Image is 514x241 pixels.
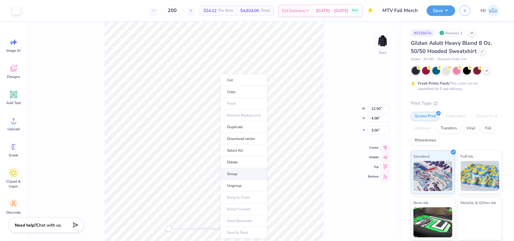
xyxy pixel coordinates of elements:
div: This color can be expedited for 5 day delivery. [418,81,492,91]
span: Top [368,165,379,169]
span: Gildan Adult Heavy Blend 8 Oz. 50/50 Hooded Sweatshirt [411,39,492,55]
img: Standard [413,161,452,191]
li: Group [220,168,267,180]
span: Chat with us. [36,222,62,228]
span: HJ [481,7,486,14]
li: Ungroup [220,180,267,192]
li: Copy [220,86,267,98]
div: Accessibility label [166,226,172,232]
span: Image AI [7,48,21,53]
span: # G185 [423,57,434,62]
li: Delete [220,156,267,168]
span: Gildan [411,57,420,62]
img: Back [377,35,389,47]
input: – – [160,5,184,16]
button: Save [427,5,455,16]
span: Per Item [218,8,233,14]
span: Free [352,8,358,13]
span: $24.12 [204,8,217,14]
span: Designs [7,74,20,79]
span: Est. Delivery [282,8,305,14]
span: Minimum Order: 24 + [437,57,467,62]
span: Neon Ink [413,199,428,206]
div: Rhinestones [411,136,440,145]
li: Select All [220,145,267,156]
span: Metallic & Glitter Ink [461,199,496,206]
span: $4,824.00 [240,8,259,14]
div: Digital Print [472,112,501,121]
span: Decorate [6,210,21,215]
li: Duplicate [220,121,267,133]
div: Applique [411,124,435,133]
div: Transfers [437,124,461,133]
span: Add Text [6,100,21,105]
div: Revision 2 [438,29,466,37]
div: Back [379,50,387,55]
li: Download vector [220,133,267,145]
div: Foil [481,124,495,133]
li: Cut [220,74,267,86]
div: Embroidery [442,112,470,121]
span: Puff Ink [461,153,473,159]
span: Greek [9,153,18,158]
img: Hughe Josh Cabanete [487,5,499,17]
img: Puff Ink [461,161,500,191]
img: Metallic & Glitter Ink [461,207,500,237]
span: Middle [368,155,379,160]
div: Screen Print [411,112,440,121]
span: Upload [8,127,20,131]
div: Vinyl [463,124,479,133]
span: Total [261,8,270,14]
a: HJ [478,5,502,17]
span: Standard [413,153,429,159]
div: # 515507A [411,29,435,37]
img: Neon Ink [413,207,452,237]
span: [DATE] - [DATE] [316,8,348,14]
strong: Need help? [15,222,36,228]
span: Center [368,145,379,150]
strong: Fresh Prints Flash: [418,81,450,86]
input: Untitled Design [378,5,422,17]
span: Clipart & logos [4,179,23,189]
span: Bottom [368,174,379,179]
div: Print Type [411,100,502,107]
